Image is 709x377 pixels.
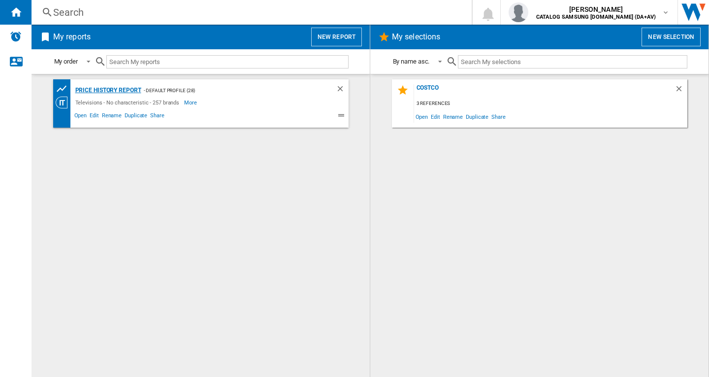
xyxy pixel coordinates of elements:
span: Duplicate [464,110,490,123]
span: Rename [100,111,123,123]
span: More [184,97,198,108]
span: Share [149,111,166,123]
div: Search [53,5,446,19]
button: New report [311,28,362,46]
h2: My reports [51,28,93,46]
div: Price History Report [73,84,141,97]
span: Duplicate [123,111,149,123]
b: CATALOG SAMSUNG [DOMAIN_NAME] (DA+AV) [536,14,656,20]
div: Televisions - No characteristic - 257 brands [73,97,185,108]
input: Search My selections [458,55,687,69]
span: Open [73,111,89,123]
span: Rename [442,110,464,123]
span: Open [414,110,430,123]
h2: My selections [390,28,442,46]
div: By name asc. [393,58,430,65]
span: Share [490,110,507,123]
span: Edit [429,110,442,123]
div: Product prices grid [56,83,73,95]
span: [PERSON_NAME] [536,4,656,14]
div: Delete [675,84,687,98]
div: My order [54,58,78,65]
div: Costco [414,84,675,98]
img: profile.jpg [509,2,528,22]
div: Category View [56,97,73,108]
img: alerts-logo.svg [10,31,22,42]
div: - Default profile (28) [141,84,316,97]
input: Search My reports [106,55,349,69]
div: Delete [336,84,349,97]
button: New selection [642,28,701,46]
span: Edit [88,111,100,123]
div: 3 references [414,98,687,110]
